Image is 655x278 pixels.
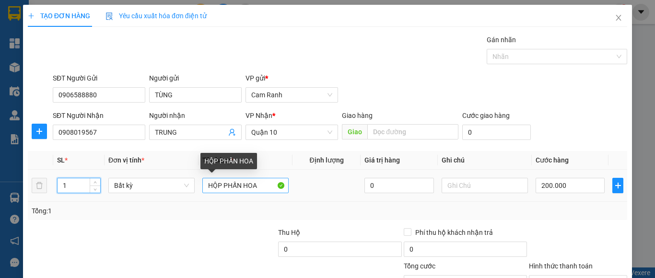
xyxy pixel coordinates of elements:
input: VD: Bàn, Ghế [202,178,289,193]
span: Tổng cước [404,262,435,270]
div: VP gửi [246,73,338,83]
span: Bất kỳ [114,178,189,193]
span: TẠO ĐƠN HÀNG [28,12,90,20]
span: VP Nhận [246,112,272,119]
span: plus [32,127,47,135]
span: Giao [342,124,367,139]
span: Cam Ranh [251,88,332,102]
div: SĐT Người Nhận [53,110,145,121]
input: 0 [364,178,433,193]
label: Hình thức thanh toán [529,262,593,270]
input: Ghi Chú [442,178,528,193]
img: icon [105,12,113,20]
label: Gán nhãn [487,36,516,44]
span: down [93,186,98,192]
span: Định lượng [309,156,343,164]
span: Cước hàng [536,156,569,164]
span: Thu Hộ [278,229,300,236]
span: plus [28,12,35,19]
label: Cước giao hàng [462,112,510,119]
div: Tổng: 1 [32,206,254,216]
span: Phí thu hộ khách nhận trả [411,227,497,238]
span: user-add [228,128,236,136]
input: Dọc đường [367,124,458,139]
span: close [615,14,622,22]
div: HỘP PHẤN HOA [200,153,257,169]
button: delete [32,178,47,193]
span: Yêu cầu xuất hóa đơn điện tử [105,12,207,20]
span: Giao hàng [342,112,373,119]
span: Increase Value [90,178,100,185]
button: plus [32,124,47,139]
span: SL [57,156,65,164]
span: up [93,180,98,185]
input: Cước giao hàng [462,125,531,140]
span: Đơn vị tính [108,156,144,164]
th: Ghi chú [438,151,532,170]
button: Close [605,5,632,32]
div: Người nhận [149,110,242,121]
span: Decrease Value [90,185,100,193]
span: plus [613,182,623,189]
div: Người gửi [149,73,242,83]
div: SĐT Người Gửi [53,73,145,83]
span: Quận 10 [251,125,332,139]
button: plus [612,178,623,193]
span: Giá trị hàng [364,156,400,164]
